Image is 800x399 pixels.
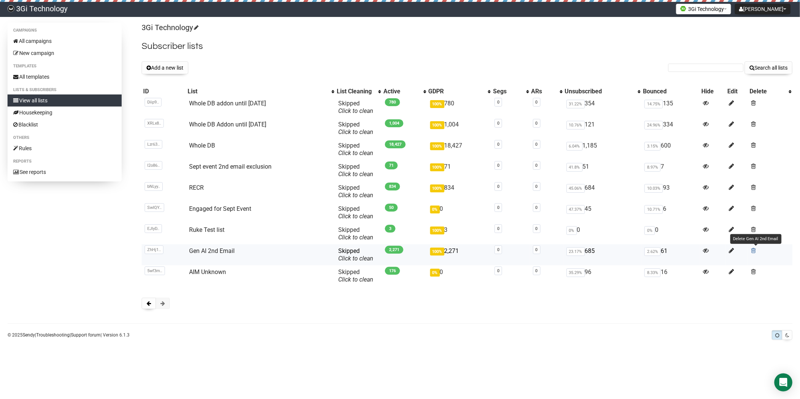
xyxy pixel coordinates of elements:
[338,234,373,241] a: Click to clean
[730,234,782,244] div: Delete Gen AI 2nd Email
[531,88,556,95] div: ARs
[385,140,406,148] span: 18,427
[644,163,661,172] span: 8.97%
[338,192,373,199] a: Click to clean
[497,184,499,189] a: 0
[641,139,700,160] td: 600
[8,94,122,107] a: View all lists
[8,119,122,131] a: Blacklist
[338,121,373,136] span: Skipped
[536,226,538,231] a: 0
[641,202,700,223] td: 6
[563,181,641,202] td: 684
[644,247,661,256] span: 2.62%
[338,255,373,262] a: Click to clean
[427,181,492,202] td: 834
[497,100,499,105] a: 0
[145,182,163,191] span: bNLyy..
[8,142,122,154] a: Rules
[727,88,747,95] div: Edit
[566,268,585,277] span: 35.29%
[145,267,165,275] span: 5wf3m..
[8,5,14,12] img: 4201c117bde267367e2074cdc52732f5
[383,88,420,95] div: Active
[338,268,373,283] span: Skipped
[186,86,335,97] th: List: No sort applied, activate to apply an ascending sort
[385,98,400,106] span: 780
[338,142,373,157] span: Skipped
[385,183,400,190] span: 834
[643,88,698,95] div: Bounced
[427,139,492,160] td: 18,427
[8,85,122,94] li: Lists & subscribers
[338,205,373,220] span: Skipped
[676,4,731,14] button: 3Gi Technology
[335,86,382,97] th: List Cleaning: No sort applied, activate to apply an ascending sort
[189,142,215,149] a: Whole DB
[536,163,538,168] a: 0
[644,205,663,214] span: 10.71%
[641,244,700,265] td: 61
[563,86,641,97] th: Unsubscribed: No sort applied, activate to apply an ascending sort
[145,203,164,212] span: SwIQY..
[641,160,700,181] td: 7
[644,184,663,193] span: 10.03%
[566,121,585,129] span: 10.76%
[566,184,585,193] span: 45.06%
[641,223,700,244] td: 0
[338,213,373,220] a: Click to clean
[644,100,663,108] span: 14.75%
[566,226,577,235] span: 0%
[497,247,499,252] a: 0
[644,268,661,277] span: 8.33%
[700,86,726,97] th: Hide: No sort applied, sorting is disabled
[563,244,641,265] td: 685
[745,61,792,74] button: Search all lists
[338,149,373,157] a: Click to clean
[566,100,585,108] span: 31.22%
[189,163,272,170] a: Sept event 2nd email exclusion
[385,267,400,275] span: 176
[8,62,122,71] li: Templates
[536,268,538,273] a: 0
[644,226,655,235] span: 0%
[145,161,162,170] span: l2o86..
[430,248,444,256] span: 100%
[430,100,444,108] span: 100%
[566,163,583,172] span: 41.8%
[493,88,522,95] div: Segs
[641,97,700,118] td: 135
[430,184,444,192] span: 100%
[145,98,162,107] span: Diip9..
[385,161,398,169] span: 71
[563,265,641,286] td: 96
[8,166,122,178] a: See reports
[530,86,563,97] th: ARs: No sort applied, activate to apply an ascending sort
[430,121,444,129] span: 100%
[563,202,641,223] td: 45
[427,202,492,223] td: 0
[142,61,188,74] button: Add a new list
[429,88,484,95] div: GDPR
[338,107,373,114] a: Click to clean
[563,223,641,244] td: 0
[145,140,162,149] span: Lzr63..
[497,226,499,231] a: 0
[143,88,185,95] div: ID
[536,247,538,252] a: 0
[8,107,122,119] a: Housekeeping
[430,206,440,213] span: 0%
[536,142,538,147] a: 0
[566,205,585,214] span: 47.37%
[430,227,444,235] span: 100%
[563,97,641,118] td: 354
[189,268,226,276] a: AIM Unknown
[385,119,403,127] span: 1,004
[338,163,373,178] span: Skipped
[8,35,122,47] a: All campaigns
[644,121,663,129] span: 24.96%
[382,86,427,97] th: Active: No sort applied, activate to apply an ascending sort
[189,121,266,128] a: Whole DB Addon until [DATE]
[71,332,101,338] a: Support forum
[337,88,374,95] div: List Cleaning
